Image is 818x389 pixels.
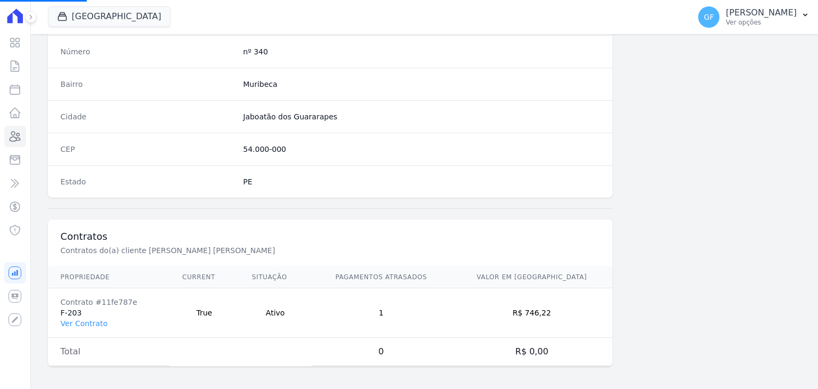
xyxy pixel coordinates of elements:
[61,319,108,328] a: Ver Contrato
[704,13,714,21] span: GF
[169,266,239,288] th: Current
[726,7,797,18] p: [PERSON_NAME]
[61,46,235,57] dt: Número
[243,144,600,155] dd: 54.000-000
[243,46,600,57] dd: nº 340
[451,266,613,288] th: Valor em [GEOGRAPHIC_DATA]
[243,176,600,187] dd: PE
[61,111,235,122] dt: Cidade
[169,288,239,338] td: True
[451,338,613,366] td: R$ 0,00
[312,266,451,288] th: Pagamentos Atrasados
[61,176,235,187] dt: Estado
[312,338,451,366] td: 0
[48,6,170,27] button: [GEOGRAPHIC_DATA]
[48,266,170,288] th: Propriedade
[61,297,157,307] div: Contrato #11fe787e
[312,288,451,338] td: 1
[690,2,818,32] button: GF [PERSON_NAME] Ver opções
[48,288,170,338] td: F-203
[239,288,312,338] td: Ativo
[243,79,600,90] dd: Muribeca
[61,230,600,243] h3: Contratos
[243,111,600,122] dd: Jaboatão dos Guararapes
[451,288,613,338] td: R$ 746,22
[239,266,312,288] th: Situação
[726,18,797,27] p: Ver opções
[61,144,235,155] dt: CEP
[48,338,170,366] td: Total
[61,245,419,256] p: Contratos do(a) cliente [PERSON_NAME] [PERSON_NAME]
[61,79,235,90] dt: Bairro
